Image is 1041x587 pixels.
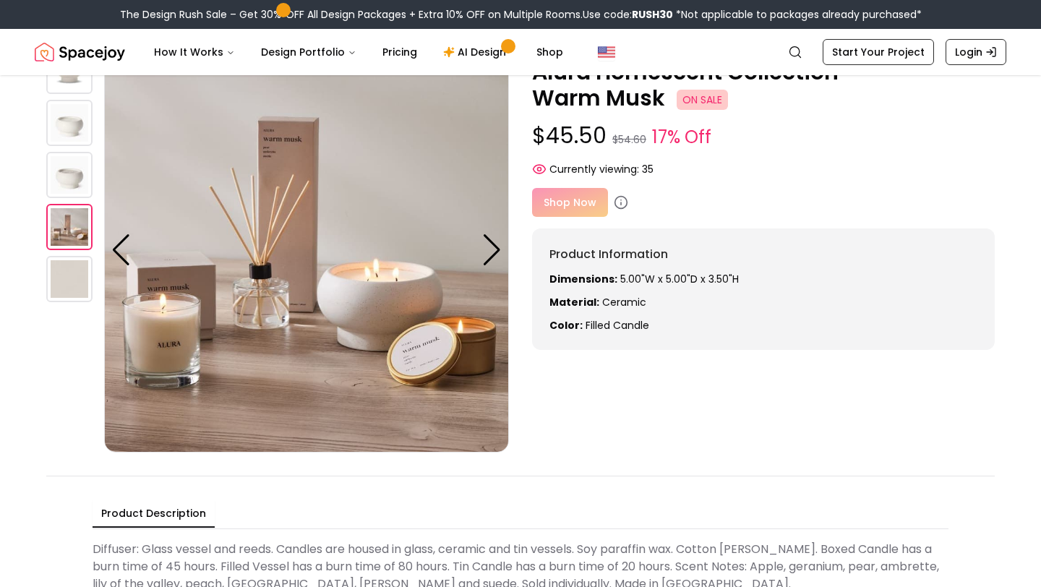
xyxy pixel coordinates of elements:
img: https://storage.googleapis.com/spacejoy-main/assets/6179295a407b1c001c647aa3/product_3_2f3boo4c19he [46,204,93,250]
span: 35 [642,162,654,176]
button: Product Description [93,500,215,528]
a: Start Your Project [823,39,934,65]
p: 5.00"W x 5.00"D x 3.50"H [549,272,977,286]
span: Currently viewing: [549,162,639,176]
img: United States [598,43,615,61]
p: Alura Homescent Collection Warm Musk [532,59,995,111]
nav: Global [35,29,1006,75]
b: RUSH30 [632,7,673,22]
strong: Dimensions: [549,272,617,286]
img: Spacejoy Logo [35,38,125,67]
a: Shop [525,38,575,67]
img: https://storage.googleapis.com/spacejoy-main/assets/6179295a407b1c001c647aa3/product_4_1m40loign3nn [46,256,93,302]
a: AI Design [432,38,522,67]
img: https://storage.googleapis.com/spacejoy-main/assets/6179295a407b1c001c647aa3/product_2_a1f2nnoeg6al [46,152,93,198]
span: ON SALE [677,90,728,110]
strong: Material: [549,295,599,309]
a: Pricing [371,38,429,67]
button: How It Works [142,38,247,67]
button: Design Portfolio [249,38,368,67]
img: https://storage.googleapis.com/spacejoy-main/assets/6179295a407b1c001c647aa3/product_1_mfmd6id6c2dh [46,100,93,146]
span: Use code: [583,7,673,22]
small: $54.60 [612,132,646,147]
nav: Main [142,38,575,67]
span: *Not applicable to packages already purchased* [673,7,922,22]
strong: Color: [549,318,583,333]
span: ceramic [602,295,646,309]
h6: Product Information [549,246,977,263]
div: The Design Rush Sale – Get 30% OFF All Design Packages + Extra 10% OFF on Multiple Rooms. [120,7,922,22]
span: filled candle [586,318,649,333]
p: $45.50 [532,123,995,150]
img: https://storage.googleapis.com/spacejoy-main/assets/6179295a407b1c001c647aa3/product_3_2f3boo4c19he [104,48,509,453]
small: 17% Off [652,124,711,150]
a: Login [946,39,1006,65]
a: Spacejoy [35,38,125,67]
